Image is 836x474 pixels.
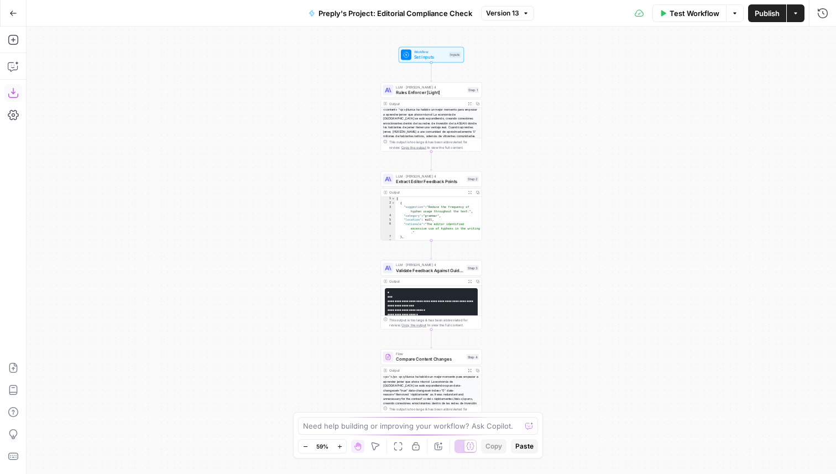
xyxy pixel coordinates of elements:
div: 5 [381,218,395,222]
span: Copy the output [401,145,426,149]
span: Version 13 [486,8,519,18]
div: 7 [381,235,395,239]
span: LLM · [PERSON_NAME] 4 [396,85,464,90]
div: 6 [381,222,395,235]
div: FlowCompare Content ChangesStep 4Output<p>"</p> <p>¡Nunca ha habido un mejor momento para empezar... [380,349,482,418]
div: This output is too large & has been abbreviated for review. to view the full content. [389,317,479,328]
div: Inputs [449,52,461,58]
div: Output [389,101,464,106]
span: Extract Editor Feedback Points [396,178,464,185]
span: Preply's Project: Editorial Compliance Check [318,8,472,19]
div: This output is too large & has been abbreviated for review. to view the full content. [389,139,479,150]
div: Step 2 [467,176,479,182]
div: Output [389,190,464,195]
div: 1 [381,197,395,201]
span: Rules Enforcer [Light] [396,89,464,96]
div: WorkflowSet InputsInputs [380,47,482,62]
span: Validate Feedback Against Guidelines [396,267,464,274]
span: LLM · [PERSON_NAME] 4 [396,262,464,267]
span: 59% [316,442,328,451]
div: This output is too large & has been abbreviated for review. to view the full content. [389,407,479,417]
div: Step 4 [466,354,479,360]
button: Copy [481,439,506,454]
span: Paste [515,441,534,451]
span: Set Inputs [414,54,447,60]
button: Test Workflow [652,4,726,22]
div: Output [389,368,464,373]
span: Publish [755,8,780,19]
div: 2 [381,201,395,205]
span: Copy [485,441,502,451]
button: Paste [511,439,538,454]
button: Publish [748,4,786,22]
g: Edge from start to step_1 [430,62,432,81]
div: 8 [381,239,395,243]
span: Toggle code folding, rows 2 through 7 [391,201,395,205]
span: Toggle code folding, rows 8 through 13 [391,239,395,243]
div: Output [389,279,464,284]
span: Flow [396,351,463,356]
g: Edge from step_2 to step_3 [430,241,432,259]
span: Toggle code folding, rows 1 through 20 [391,197,395,201]
span: Test Workflow [670,8,719,19]
span: Compare Content Changes [396,356,463,362]
img: vrinnnclop0vshvmafd7ip1g7ohf [385,353,391,360]
g: Edge from step_1 to step_2 [430,152,432,170]
span: LLM · [PERSON_NAME] 4 [396,174,464,179]
div: LLM · [PERSON_NAME] 4Rules Enforcer [Light]Step 1Output<content> "<p>¡Nunca ha habido un mejor mo... [380,82,482,152]
div: Step 1 [467,87,479,93]
div: 3 [381,205,395,213]
div: LLM · [PERSON_NAME] 4Extract Editor Feedback PointsStep 2Output[ { "suggestion":"Reduce the frequ... [380,171,482,240]
button: Version 13 [481,6,534,20]
button: Preply's Project: Editorial Compliance Check [302,4,479,22]
div: 4 [381,213,395,218]
span: Workflow [414,49,447,54]
g: Edge from step_3 to step_4 [430,330,432,348]
span: Copy the output [401,323,426,327]
div: Step 3 [467,265,479,271]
